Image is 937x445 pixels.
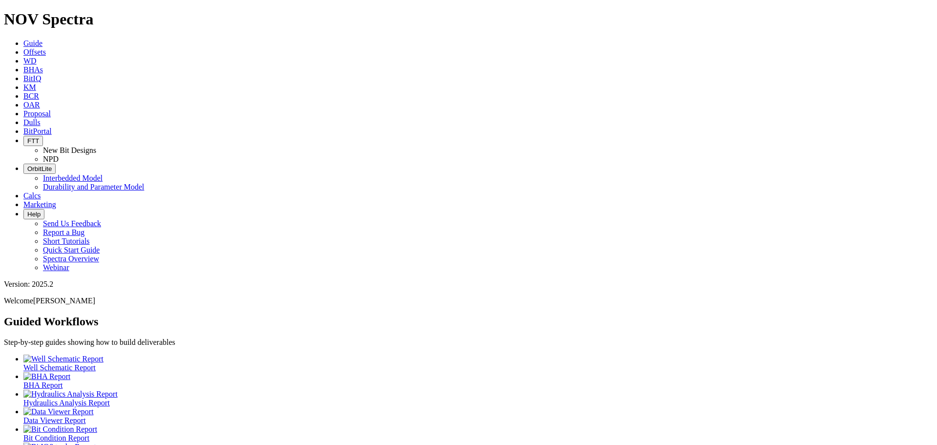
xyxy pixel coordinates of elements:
p: Step-by-step guides showing how to build deliverables [4,338,933,347]
a: KM [23,83,36,91]
a: Bit Condition Report Bit Condition Report [23,425,933,442]
span: BHA Report [23,381,62,389]
a: BCR [23,92,39,100]
a: BHA Report BHA Report [23,372,933,389]
h1: NOV Spectra [4,10,933,28]
a: Dulls [23,118,41,127]
span: Data Viewer Report [23,416,86,424]
a: Guide [23,39,42,47]
a: Webinar [43,263,69,272]
button: FTT [23,136,43,146]
span: Bit Condition Report [23,434,89,442]
p: Welcome [4,297,933,305]
a: NPD [43,155,59,163]
button: Help [23,209,44,219]
a: Short Tutorials [43,237,90,245]
a: Marketing [23,200,56,209]
a: Hydraulics Analysis Report Hydraulics Analysis Report [23,390,933,407]
span: OrbitLite [27,165,52,172]
img: Data Viewer Report [23,407,94,416]
a: BHAs [23,65,43,74]
a: Offsets [23,48,46,56]
a: Interbedded Model [43,174,102,182]
a: Data Viewer Report Data Viewer Report [23,407,933,424]
span: Well Schematic Report [23,363,96,372]
span: [PERSON_NAME] [33,297,95,305]
a: Proposal [23,109,51,118]
img: BHA Report [23,372,70,381]
div: Version: 2025.2 [4,280,933,289]
img: Well Schematic Report [23,355,103,363]
a: Spectra Overview [43,254,99,263]
a: OAR [23,101,40,109]
a: New Bit Designs [43,146,96,154]
a: Durability and Parameter Model [43,183,144,191]
a: WD [23,57,37,65]
span: Hydraulics Analysis Report [23,399,110,407]
a: Send Us Feedback [43,219,101,228]
h2: Guided Workflows [4,315,933,328]
button: OrbitLite [23,164,56,174]
img: Bit Condition Report [23,425,97,434]
a: Well Schematic Report Well Schematic Report [23,355,933,372]
span: FTT [27,137,39,145]
img: Hydraulics Analysis Report [23,390,118,399]
a: Report a Bug [43,228,84,236]
span: Help [27,211,41,218]
a: Quick Start Guide [43,246,100,254]
a: Calcs [23,191,41,200]
a: BitPortal [23,127,52,135]
a: BitIQ [23,74,41,83]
